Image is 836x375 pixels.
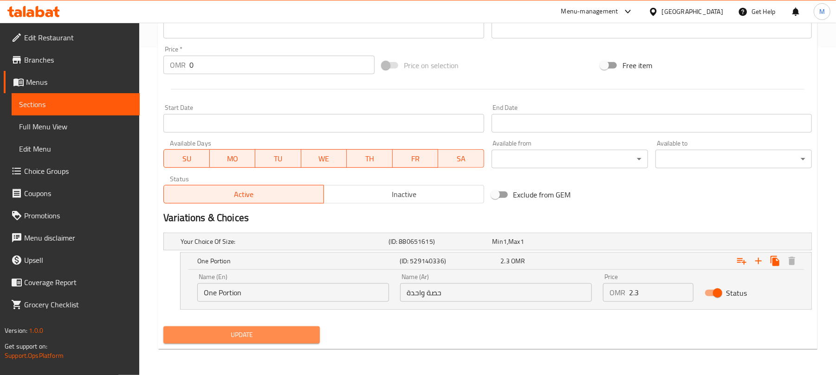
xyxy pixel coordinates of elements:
[750,253,767,269] button: Add new choice
[255,149,301,168] button: TU
[784,253,800,269] button: Delete One Portion
[26,76,132,88] span: Menus
[12,138,140,160] a: Edit Menu
[393,149,439,168] button: FR
[24,232,132,243] span: Menu disclaimer
[210,149,256,168] button: MO
[305,152,343,165] span: WE
[181,253,811,269] div: Expand
[508,235,520,248] span: Max
[171,329,312,341] span: Update
[442,152,480,165] span: SA
[503,235,507,248] span: 1
[347,149,393,168] button: TH
[24,277,132,288] span: Coverage Report
[19,143,132,154] span: Edit Menu
[662,6,723,17] div: [GEOGRAPHIC_DATA]
[163,211,812,225] h2: Variations & Choices
[24,32,132,43] span: Edit Restaurant
[164,233,811,250] div: Expand
[400,283,592,302] input: Enter name Ar
[511,255,525,267] span: OMR
[400,256,497,266] h5: (ID: 529140336)
[181,237,385,246] h5: Your Choice Of Size:
[493,235,503,248] span: Min
[520,235,524,248] span: 1
[4,204,140,227] a: Promotions
[189,56,375,74] input: Please enter price
[492,150,648,168] div: ​
[819,6,825,17] span: M
[396,152,435,165] span: FR
[170,59,186,70] p: OMR
[5,340,47,352] span: Get support on:
[163,185,324,203] button: Active
[404,60,459,71] span: Price on selection
[4,49,140,71] a: Branches
[29,324,43,337] span: 1.0.0
[767,253,784,269] button: Clone new choice
[501,255,510,267] span: 2.3
[4,249,140,271] a: Upsell
[19,99,132,110] span: Sections
[622,60,652,71] span: Free item
[163,326,320,343] button: Update
[12,115,140,138] a: Full Menu View
[259,152,298,165] span: TU
[168,152,206,165] span: SU
[328,188,480,201] span: Inactive
[492,20,812,38] input: Please enter product sku
[168,188,320,201] span: Active
[24,210,132,221] span: Promotions
[5,350,64,362] a: Support.OpsPlatform
[4,293,140,316] a: Grocery Checklist
[438,149,484,168] button: SA
[513,189,571,200] span: Exclude from GEM
[4,71,140,93] a: Menus
[301,149,347,168] button: WE
[19,121,132,132] span: Full Menu View
[5,324,27,337] span: Version:
[163,20,484,38] input: Please enter product barcode
[24,188,132,199] span: Coupons
[389,237,489,246] h5: (ID: 880651615)
[726,287,747,299] span: Status
[733,253,750,269] button: Add choice group
[655,150,812,168] div: ​
[197,283,389,302] input: Enter name En
[324,185,484,203] button: Inactive
[609,287,625,298] p: OMR
[197,256,396,266] h5: One Portion
[12,93,140,115] a: Sections
[493,237,593,246] div: ,
[24,54,132,65] span: Branches
[24,165,132,177] span: Choice Groups
[163,149,209,168] button: SU
[24,254,132,266] span: Upsell
[24,299,132,310] span: Grocery Checklist
[4,26,140,49] a: Edit Restaurant
[4,182,140,204] a: Coupons
[4,160,140,182] a: Choice Groups
[214,152,252,165] span: MO
[629,283,693,302] input: Please enter price
[350,152,389,165] span: TH
[4,227,140,249] a: Menu disclaimer
[4,271,140,293] a: Coverage Report
[561,6,618,17] div: Menu-management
